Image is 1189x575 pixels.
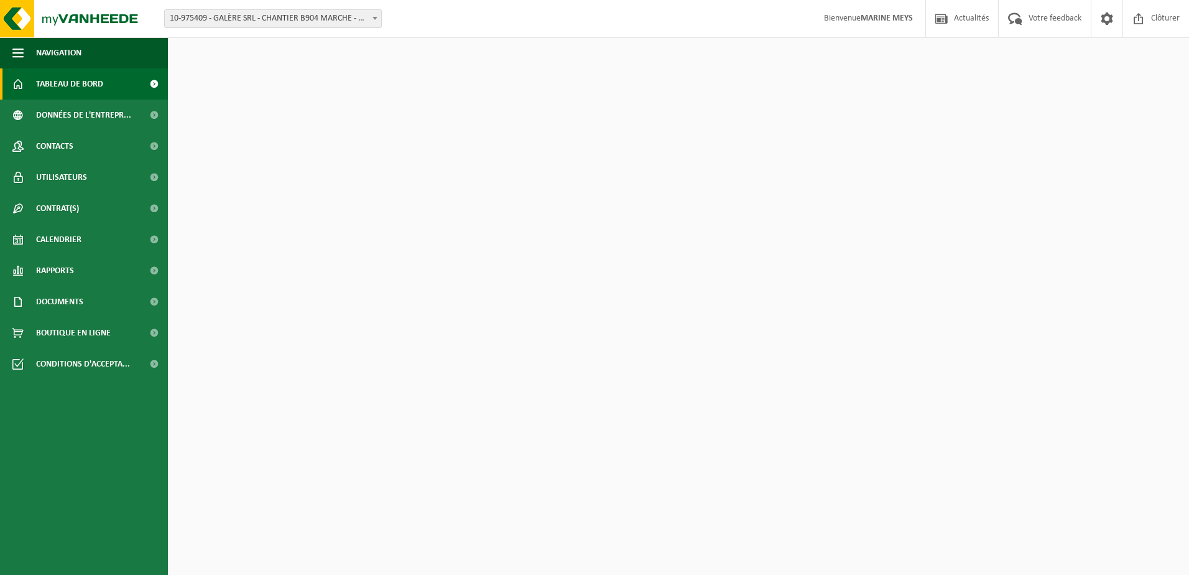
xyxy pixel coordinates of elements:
span: Documents [36,286,83,317]
span: 10-975409 - GALÈRE SRL - CHANTIER B904 MARCHE - MARCHE-EN-FAMENNE [165,10,381,27]
span: Utilisateurs [36,162,87,193]
span: Calendrier [36,224,81,255]
span: Rapports [36,255,74,286]
strong: MARINE MEYS [861,14,913,23]
span: Données de l'entrepr... [36,100,131,131]
iframe: chat widget [6,548,208,575]
span: Navigation [36,37,81,68]
span: 10-975409 - GALÈRE SRL - CHANTIER B904 MARCHE - MARCHE-EN-FAMENNE [164,9,382,28]
span: Tableau de bord [36,68,103,100]
span: Contrat(s) [36,193,79,224]
span: Contacts [36,131,73,162]
span: Boutique en ligne [36,317,111,348]
span: Conditions d'accepta... [36,348,130,380]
